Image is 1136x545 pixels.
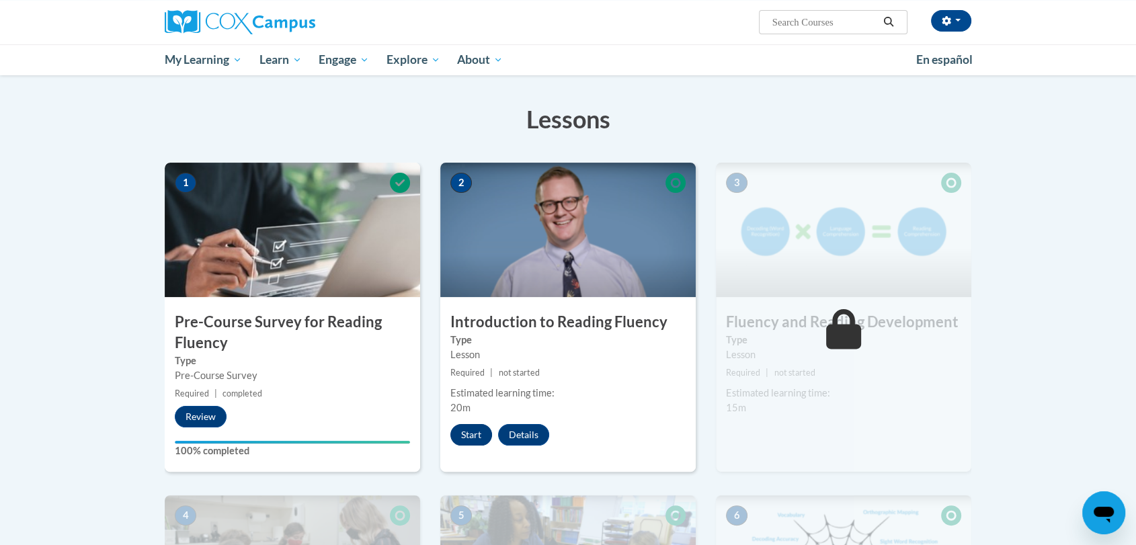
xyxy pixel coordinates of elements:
[378,44,449,75] a: Explore
[165,163,420,297] img: Course Image
[450,424,492,446] button: Start
[440,163,696,297] img: Course Image
[1082,491,1125,534] iframe: Button to launch messaging window
[165,10,315,34] img: Cox Campus
[175,406,227,427] button: Review
[450,333,686,347] label: Type
[726,386,961,401] div: Estimated learning time:
[259,52,302,68] span: Learn
[319,52,369,68] span: Engage
[726,505,747,526] span: 6
[766,368,768,378] span: |
[726,402,746,413] span: 15m
[156,44,251,75] a: My Learning
[310,44,378,75] a: Engage
[907,46,981,74] a: En español
[726,333,961,347] label: Type
[726,347,961,362] div: Lesson
[175,388,209,399] span: Required
[175,353,410,368] label: Type
[498,368,539,378] span: not started
[214,388,217,399] span: |
[726,173,747,193] span: 3
[931,10,971,32] button: Account Settings
[165,52,242,68] span: My Learning
[175,368,410,383] div: Pre-Course Survey
[498,424,549,446] button: Details
[165,312,420,353] h3: Pre-Course Survey for Reading Fluency
[726,368,760,378] span: Required
[879,14,899,30] button: Search
[716,312,971,333] h3: Fluency and Reading Development
[450,173,472,193] span: 2
[774,368,815,378] span: not started
[145,44,991,75] div: Main menu
[457,52,503,68] span: About
[440,312,696,333] h3: Introduction to Reading Fluency
[716,163,971,297] img: Course Image
[222,388,262,399] span: completed
[165,10,420,34] a: Cox Campus
[450,505,472,526] span: 5
[251,44,311,75] a: Learn
[175,444,410,458] label: 100% completed
[175,441,410,444] div: Your progress
[450,347,686,362] div: Lesson
[450,386,686,401] div: Estimated learning time:
[387,52,440,68] span: Explore
[175,173,196,193] span: 1
[450,402,471,413] span: 20m
[490,368,493,378] span: |
[771,14,879,30] input: Search Courses
[175,505,196,526] span: 4
[916,52,973,67] span: En español
[165,102,971,136] h3: Lessons
[450,368,485,378] span: Required
[449,44,512,75] a: About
